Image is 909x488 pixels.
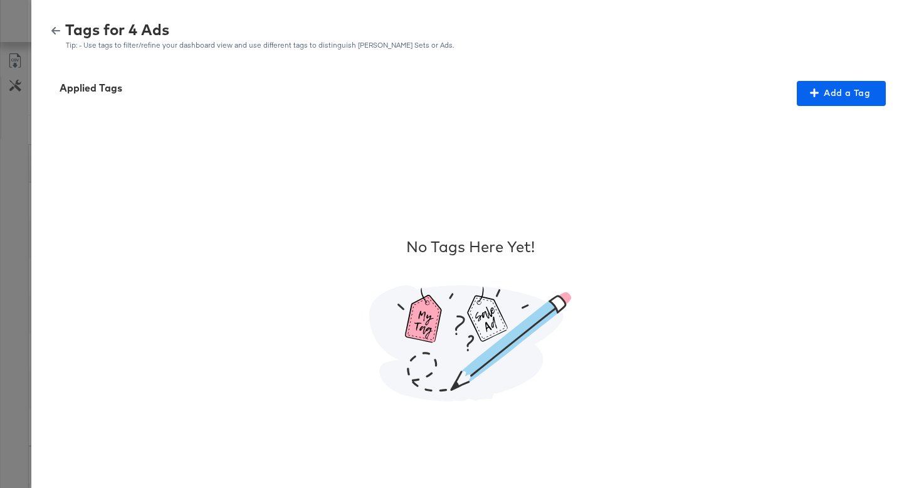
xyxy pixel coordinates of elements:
div: Tip: - Use tags to filter/refine your dashboard view and use different tags to distinguish [PERSO... [65,41,454,50]
button: Add a Tag [797,81,886,106]
span: Add a Tag [802,85,881,101]
div: Tags for 4 Ads [65,23,454,36]
button: Close [866,3,901,38]
div: No Tags Here Yet! [406,236,535,257]
div: Applied Tags [60,81,122,95]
